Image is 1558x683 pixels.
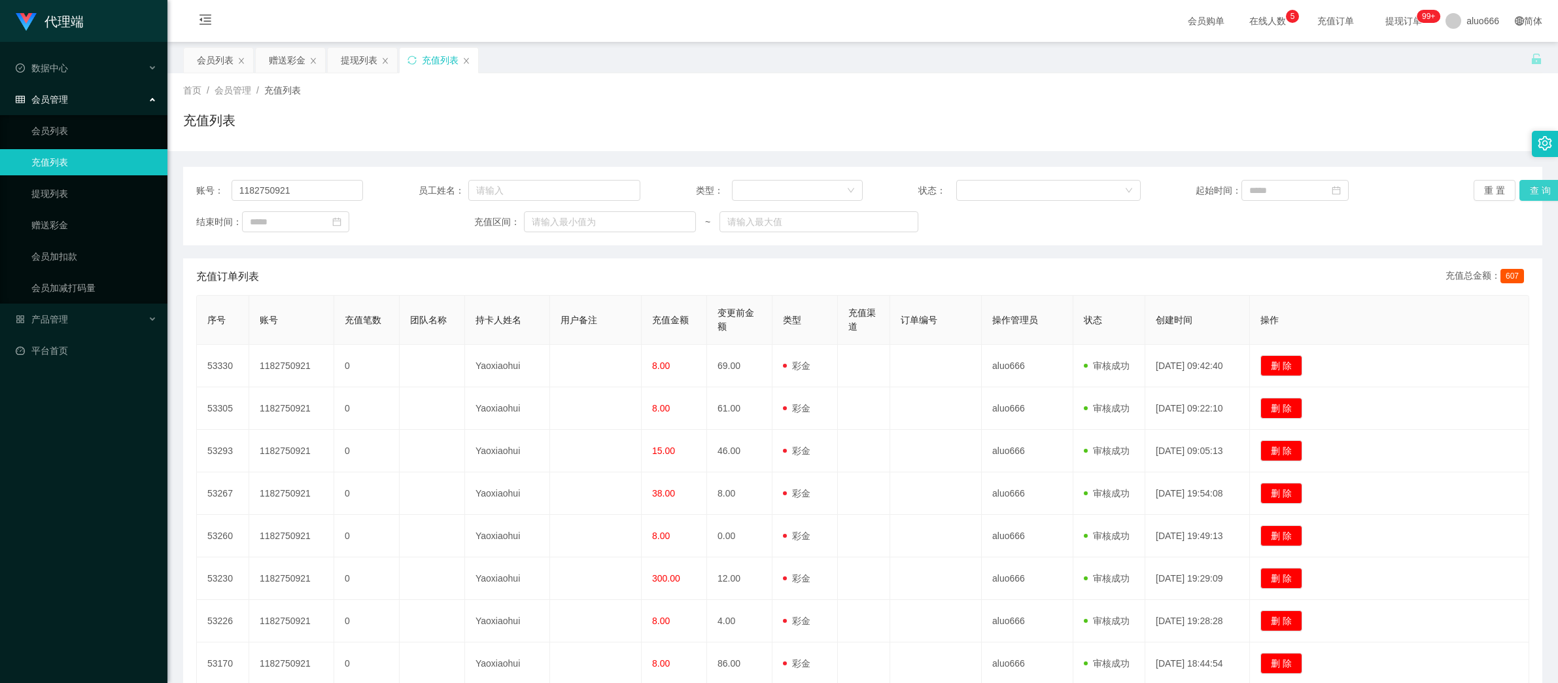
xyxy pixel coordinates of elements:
[334,557,400,600] td: 0
[1260,315,1279,325] span: 操作
[196,215,242,229] span: 结束时间：
[345,315,381,325] span: 充值笔数
[197,48,234,73] div: 会员列表
[1260,525,1302,546] button: 删 除
[783,616,810,626] span: 彩金
[652,488,675,499] span: 38.00
[197,515,249,557] td: 53260
[474,215,524,229] span: 充值区间：
[31,149,157,175] a: 充值列表
[1125,186,1133,196] i: 图标: down
[1084,573,1130,584] span: 审核成功
[1084,616,1130,626] span: 审核成功
[1260,440,1302,461] button: 删 除
[982,515,1073,557] td: aluo666
[215,85,251,96] span: 会员管理
[1474,180,1515,201] button: 重 置
[901,315,937,325] span: 订单编号
[269,48,305,73] div: 赠送彩金
[249,345,334,387] td: 1182750921
[1145,387,1250,430] td: [DATE] 09:22:10
[465,387,550,430] td: Yaoxiaohui
[652,573,680,584] span: 300.00
[16,338,157,364] a: 图标: dashboard平台首页
[707,345,772,387] td: 69.00
[992,315,1038,325] span: 操作管理员
[197,600,249,642] td: 53226
[652,658,670,669] span: 8.00
[1286,10,1299,23] sup: 5
[982,345,1073,387] td: aluo666
[1084,658,1130,669] span: 审核成功
[31,243,157,270] a: 会员加扣款
[16,63,68,73] span: 数据中心
[652,403,670,413] span: 8.00
[465,430,550,472] td: Yaoxiaohui
[465,472,550,515] td: Yaoxiaohui
[1156,315,1192,325] span: 创建时间
[407,56,417,65] i: 图标: sync
[783,531,810,541] span: 彩金
[410,315,447,325] span: 团队名称
[207,85,209,96] span: /
[16,314,68,324] span: 产品管理
[1531,53,1542,65] i: 图标: unlock
[197,430,249,472] td: 53293
[197,472,249,515] td: 53267
[16,63,25,73] i: 图标: check-circle-o
[16,16,84,26] a: 代理端
[476,315,521,325] span: 持卡人姓名
[1260,568,1302,589] button: 删 除
[381,57,389,65] i: 图标: close
[1417,10,1440,23] sup: 1185
[1145,345,1250,387] td: [DATE] 09:42:40
[465,515,550,557] td: Yaoxiaohui
[652,360,670,371] span: 8.00
[652,446,675,456] span: 15.00
[334,430,400,472] td: 0
[334,345,400,387] td: 0
[1260,355,1302,376] button: 删 除
[1145,472,1250,515] td: [DATE] 19:54:08
[982,557,1073,600] td: aluo666
[197,387,249,430] td: 53305
[524,211,697,232] input: 请输入最小值为
[16,94,68,105] span: 会员管理
[707,557,772,600] td: 12.00
[31,275,157,301] a: 会员加减打码量
[237,57,245,65] i: 图标: close
[256,85,259,96] span: /
[232,180,363,201] input: 请输入
[982,600,1073,642] td: aluo666
[334,600,400,642] td: 0
[249,557,334,600] td: 1182750921
[249,387,334,430] td: 1182750921
[1145,557,1250,600] td: [DATE] 19:29:09
[561,315,597,325] span: 用户备注
[422,48,459,73] div: 充值列表
[696,215,719,229] span: ~
[982,387,1073,430] td: aluo666
[31,118,157,144] a: 会员列表
[183,85,201,96] span: 首页
[1084,488,1130,499] span: 审核成功
[31,181,157,207] a: 提现列表
[31,212,157,238] a: 赠送彩金
[1260,398,1302,419] button: 删 除
[1084,315,1102,325] span: 状态
[783,360,810,371] span: 彩金
[652,616,670,626] span: 8.00
[1311,16,1360,26] span: 充值订单
[465,600,550,642] td: Yaoxiaohui
[1145,515,1250,557] td: [DATE] 19:49:13
[249,515,334,557] td: 1182750921
[1084,403,1130,413] span: 审核成功
[197,345,249,387] td: 53330
[1379,16,1428,26] span: 提现订单
[468,180,641,201] input: 请输入
[1260,610,1302,631] button: 删 除
[982,472,1073,515] td: aluo666
[197,557,249,600] td: 53230
[1332,186,1341,195] i: 图标: calendar
[341,48,377,73] div: 提现列表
